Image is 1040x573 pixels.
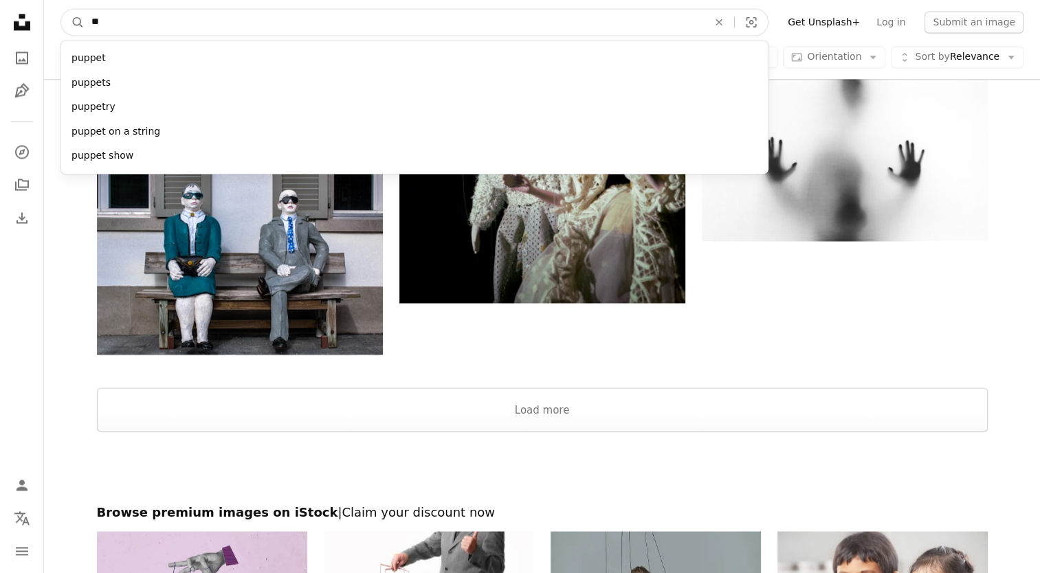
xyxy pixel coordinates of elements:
[783,47,885,69] button: Orientation
[8,204,36,232] a: Download History
[60,71,768,95] div: puppets
[60,8,768,36] form: Find visuals sitewide
[60,46,768,71] div: puppet
[97,164,383,355] img: a couple of statues sitting on top of a wooden bench
[97,387,988,431] button: Load more
[915,52,949,63] span: Sort by
[8,471,36,499] a: Log in / Sign up
[807,52,861,63] span: Orientation
[60,120,768,144] div: puppet on a string
[915,51,999,65] span: Relevance
[97,253,383,265] a: a couple of statues sitting on top of a wooden bench
[60,95,768,120] div: puppetry
[891,47,1024,69] button: Sort byRelevance
[704,9,734,35] button: Clear
[8,77,36,104] a: Illustrations
[60,144,768,168] div: puppet show
[97,504,988,520] h2: Browse premium images on iStock
[702,27,988,241] img: person behind fog glass
[8,44,36,71] a: Photos
[925,11,1024,33] button: Submit an image
[8,537,36,565] button: Menu
[8,171,36,199] a: Collections
[8,504,36,532] button: Language
[868,11,914,33] a: Log in
[8,138,36,166] a: Explore
[8,8,36,38] a: Home — Unsplash
[779,11,868,33] a: Get Unsplash+
[61,9,85,35] button: Search Unsplash
[735,9,768,35] button: Visual search
[338,504,495,519] span: | Claim your discount now
[702,127,988,139] a: person behind fog glass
